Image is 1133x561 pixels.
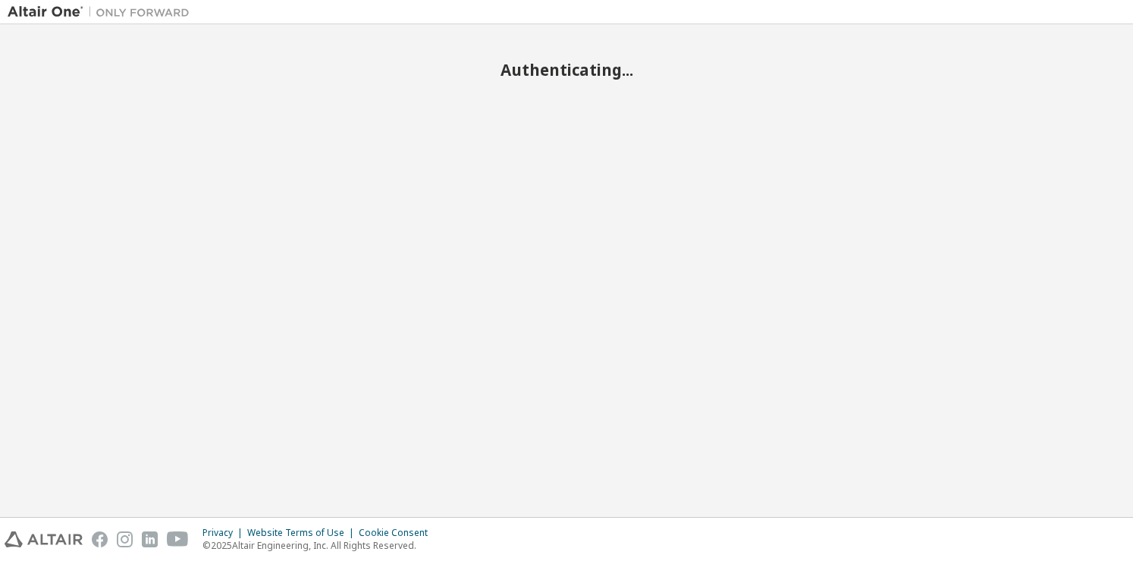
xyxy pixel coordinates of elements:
[359,527,437,539] div: Cookie Consent
[202,527,247,539] div: Privacy
[142,531,158,547] img: linkedin.svg
[8,60,1125,80] h2: Authenticating...
[202,539,437,552] p: © 2025 Altair Engineering, Inc. All Rights Reserved.
[8,5,197,20] img: Altair One
[117,531,133,547] img: instagram.svg
[247,527,359,539] div: Website Terms of Use
[92,531,108,547] img: facebook.svg
[167,531,189,547] img: youtube.svg
[5,531,83,547] img: altair_logo.svg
